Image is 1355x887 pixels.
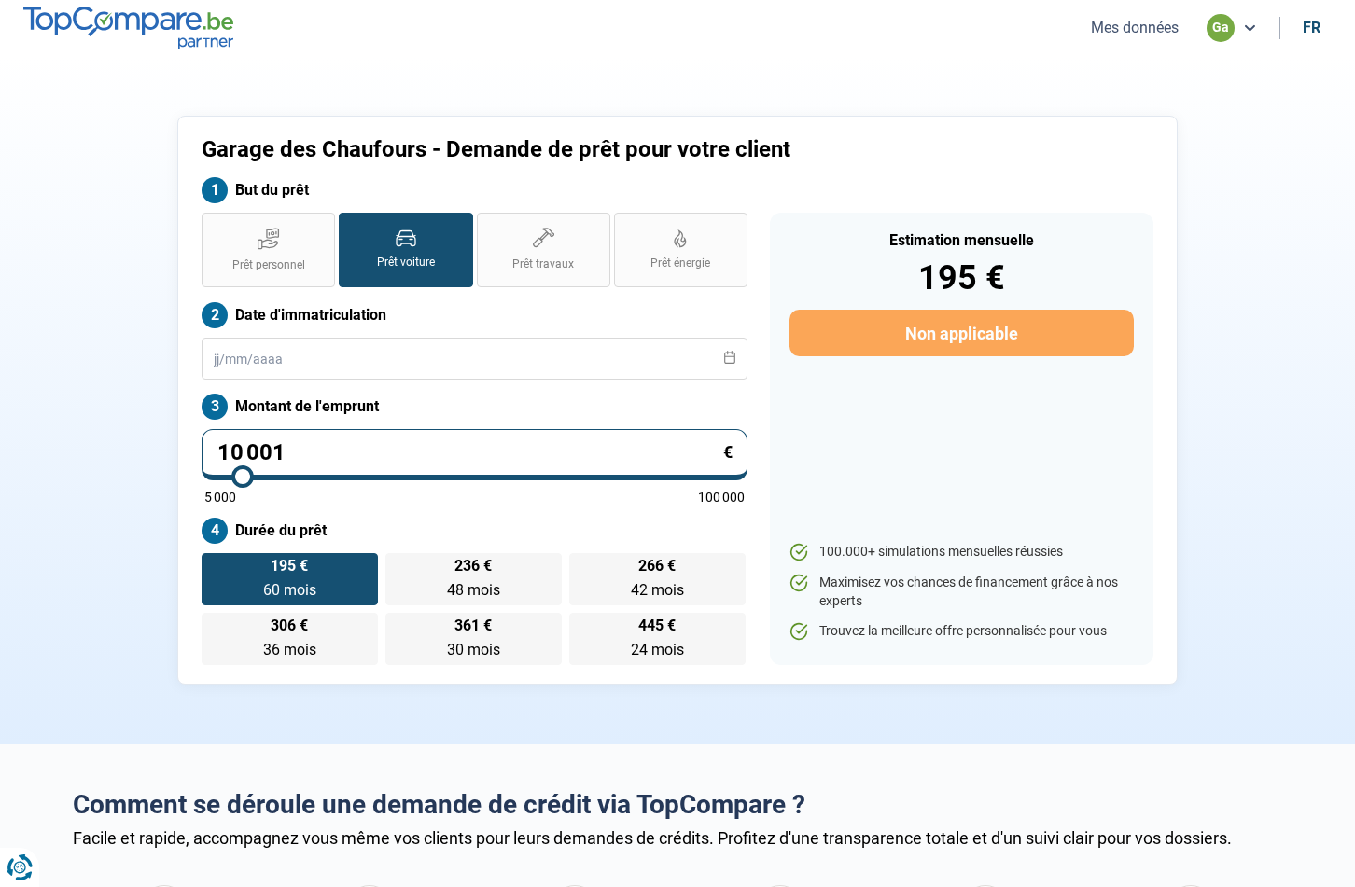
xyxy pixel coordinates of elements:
label: Durée du prêt [202,518,747,544]
span: Prêt personnel [232,257,305,273]
h2: Comment se déroule une demande de crédit via TopCompare ? [73,789,1282,821]
span: 266 € [638,559,676,574]
div: ga [1207,14,1235,42]
span: 24 mois [631,641,684,658]
span: 60 mois [263,581,316,599]
span: 361 € [454,618,492,633]
span: 48 mois [447,581,500,599]
div: fr [1303,19,1320,36]
span: Prêt travaux [512,256,574,272]
button: Non applicable [789,310,1134,356]
li: Trouvez la meilleure offre personnalisée pour vous [789,622,1134,641]
input: jj/mm/aaaa [202,338,747,380]
li: Maximisez vos chances de financement grâce à nos experts [789,574,1134,610]
label: But du prêt [202,177,747,203]
span: 195 € [271,559,308,574]
span: 236 € [454,559,492,574]
span: Prêt énergie [650,256,710,271]
span: € [723,444,733,461]
span: 36 mois [263,641,316,658]
div: Estimation mensuelle [789,233,1134,248]
span: 445 € [638,618,676,633]
span: 42 mois [631,581,684,599]
div: 195 € [789,261,1134,295]
span: 30 mois [447,641,500,658]
button: Mes données [1085,18,1184,37]
label: Date d'immatriculation [202,302,747,328]
span: 306 € [271,618,308,633]
span: Prêt voiture [377,255,435,270]
label: Montant de l'emprunt [202,394,747,420]
span: 5 000 [204,491,236,504]
span: 100 000 [698,491,745,504]
li: 100.000+ simulations mensuelles réussies [789,543,1134,561]
div: Facile et rapide, accompagnez vous même vos clients pour leurs demandes de crédits. Profitez d'un... [73,828,1282,848]
img: TopCompare.be [23,7,233,49]
h1: Garage des Chaufours - Demande de prêt pour votre client [202,136,910,163]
